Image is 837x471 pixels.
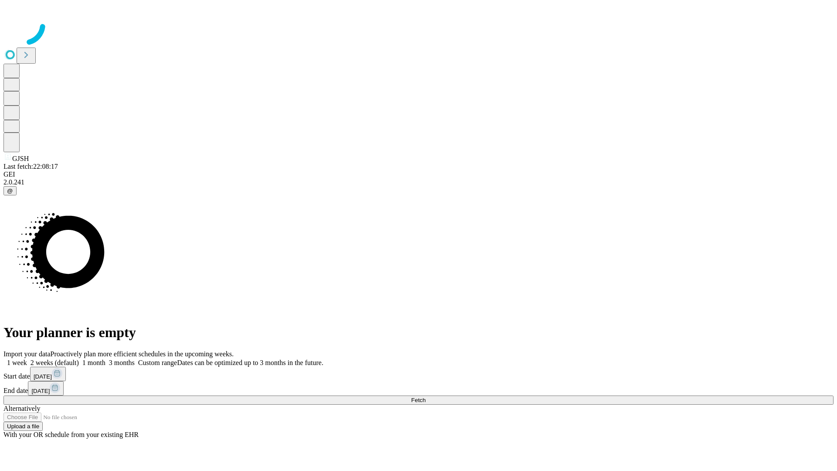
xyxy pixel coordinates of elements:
[31,359,79,366] span: 2 weeks (default)
[3,396,834,405] button: Fetch
[109,359,135,366] span: 3 months
[3,422,43,431] button: Upload a file
[30,367,66,381] button: [DATE]
[3,350,51,358] span: Import your data
[411,397,425,403] span: Fetch
[51,350,234,358] span: Proactively plan more efficient schedules in the upcoming weeks.
[12,155,29,162] span: GJSH
[7,188,13,194] span: @
[3,324,834,341] h1: Your planner is empty
[3,431,139,438] span: With your OR schedule from your existing EHR
[3,405,40,412] span: Alternatively
[3,367,834,381] div: Start date
[3,171,834,178] div: GEI
[177,359,323,366] span: Dates can be optimized up to 3 months in the future.
[3,163,58,170] span: Last fetch: 22:08:17
[7,359,27,366] span: 1 week
[3,178,834,186] div: 2.0.241
[3,186,17,195] button: @
[34,373,52,380] span: [DATE]
[82,359,105,366] span: 1 month
[3,381,834,396] div: End date
[31,388,50,394] span: [DATE]
[138,359,177,366] span: Custom range
[28,381,64,396] button: [DATE]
